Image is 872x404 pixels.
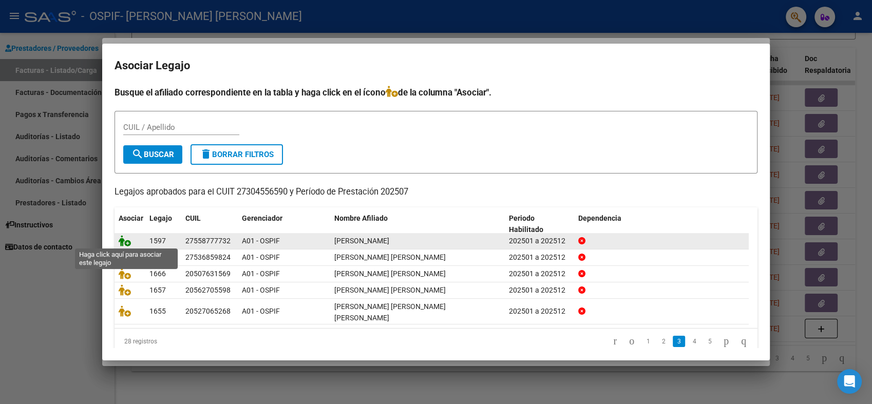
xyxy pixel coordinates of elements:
[123,145,182,164] button: Buscar
[334,270,446,278] span: BARRERA ULISES ADRIEL
[115,86,757,99] h4: Busque el afiliado correspondiente en la tabla y haga click en el ícono de la columna "Asociar".
[656,333,671,350] li: page 2
[185,235,231,247] div: 27558777732
[671,333,687,350] li: page 3
[736,336,751,347] a: go to last page
[509,235,570,247] div: 202501 a 202512
[505,207,574,241] datatable-header-cell: Periodo Habilitado
[185,252,231,263] div: 27536859824
[185,268,231,280] div: 20507631569
[149,253,166,261] span: 1515
[242,214,282,222] span: Gerenciador
[119,214,143,222] span: Asociar
[334,286,446,294] span: CAMACHO LOPEZ GIOVANNI SEBASTIAN
[242,270,280,278] span: A01 - OSPIF
[115,207,145,241] datatable-header-cell: Asociar
[837,369,862,394] div: Open Intercom Messenger
[242,237,280,245] span: A01 - OSPIF
[149,307,166,315] span: 1655
[149,237,166,245] span: 1597
[242,307,280,315] span: A01 - OSPIF
[334,302,446,322] span: GIMENEZ LABAT ELIAS CASIMIRO
[687,333,702,350] li: page 4
[200,148,212,160] mat-icon: delete
[688,336,700,347] a: 4
[149,270,166,278] span: 1666
[131,148,144,160] mat-icon: search
[640,333,656,350] li: page 1
[702,333,717,350] li: page 5
[242,286,280,294] span: A01 - OSPIF
[149,214,172,222] span: Legajo
[509,268,570,280] div: 202501 a 202512
[704,336,716,347] a: 5
[191,144,283,165] button: Borrar Filtros
[642,336,654,347] a: 1
[657,336,670,347] a: 2
[624,336,639,347] a: go to previous page
[719,336,733,347] a: go to next page
[145,207,181,241] datatable-header-cell: Legajo
[509,284,570,296] div: 202501 a 202512
[181,207,238,241] datatable-header-cell: CUIL
[609,336,621,347] a: go to first page
[185,214,201,222] span: CUIL
[334,253,446,261] span: LEDESMA BLUMA VICTORIA VALENTINA
[578,214,621,222] span: Dependencia
[115,329,241,354] div: 28 registros
[574,207,749,241] datatable-header-cell: Dependencia
[149,286,166,294] span: 1657
[242,253,280,261] span: A01 - OSPIF
[334,237,389,245] span: PAEZ BENJAMIN NEHUEN
[509,252,570,263] div: 202501 a 202512
[509,305,570,317] div: 202501 a 202512
[185,284,231,296] div: 20562705598
[673,336,685,347] a: 3
[200,150,274,159] span: Borrar Filtros
[509,214,543,234] span: Periodo Habilitado
[115,186,757,199] p: Legajos aprobados para el CUIT 27304556590 y Período de Prestación 202507
[330,207,505,241] datatable-header-cell: Nombre Afiliado
[115,56,757,75] h2: Asociar Legajo
[334,214,388,222] span: Nombre Afiliado
[131,150,174,159] span: Buscar
[185,305,231,317] div: 20527065268
[238,207,330,241] datatable-header-cell: Gerenciador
